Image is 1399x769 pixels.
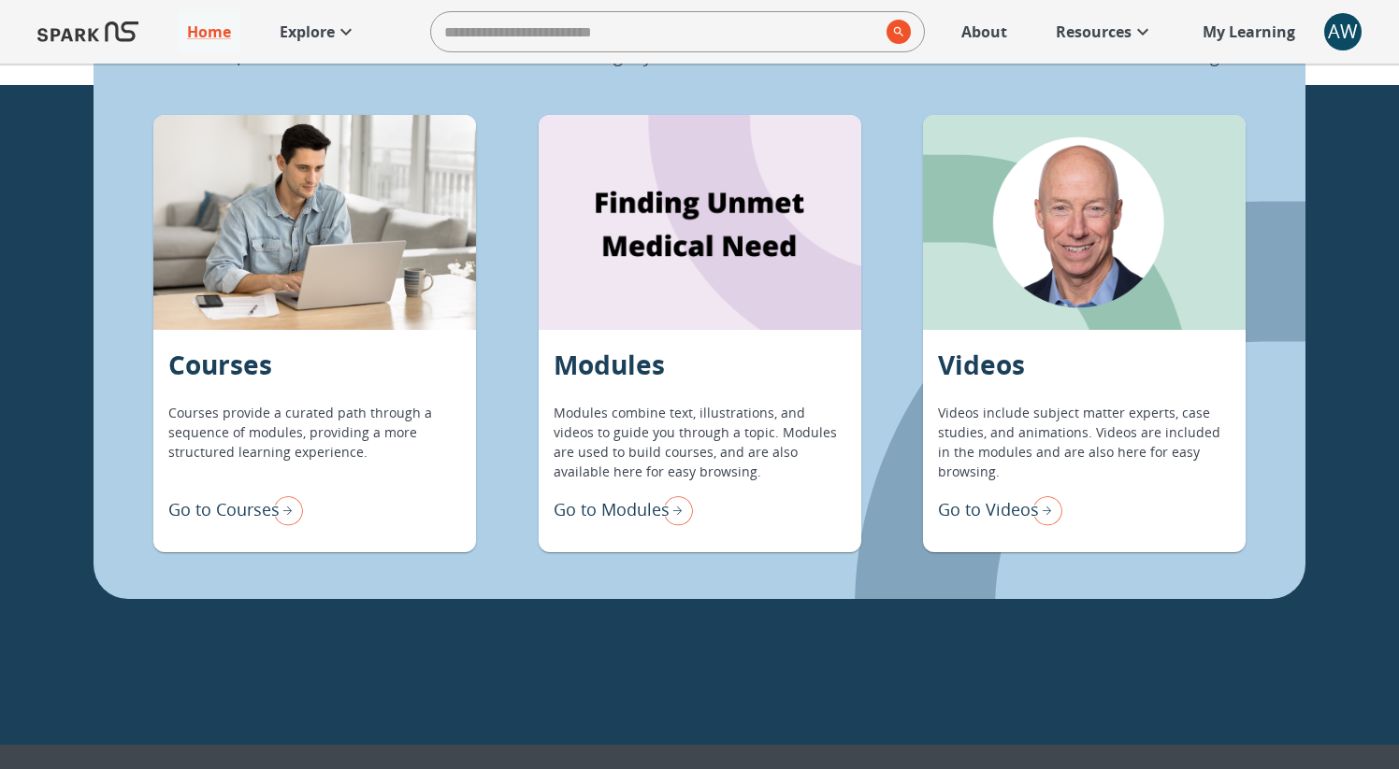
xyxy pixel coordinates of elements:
[37,9,138,54] img: Logo of SPARK at Stanford
[266,491,303,530] img: right arrow
[938,345,1025,384] p: Videos
[270,11,367,52] a: Explore
[168,497,280,522] p: Go to Courses
[961,21,1007,43] p: About
[938,403,1231,481] p: Videos include subject matter experts, case studies, and animations. Videos are included in the m...
[1056,21,1132,43] p: Resources
[1324,13,1362,50] div: AW
[554,497,670,522] p: Go to Modules
[554,345,665,384] p: Modules
[168,491,303,530] div: Go to Courses
[1046,11,1163,52] a: Resources
[168,345,272,384] p: Courses
[1324,13,1362,50] button: account of current user
[153,115,476,330] div: Courses
[554,403,846,481] p: Modules combine text, illustrations, and videos to guide you through a topic. Modules are used to...
[938,497,1039,522] p: Go to Videos
[938,491,1062,530] div: Go to Videos
[952,11,1017,52] a: About
[168,403,461,481] p: Courses provide a curated path through a sequence of modules, providing a more structured learnin...
[280,21,335,43] p: Explore
[554,491,693,530] div: Go to Modules
[1193,11,1305,52] a: My Learning
[879,12,911,51] button: search
[187,21,231,43] p: Home
[1203,21,1295,43] p: My Learning
[1025,491,1062,530] img: right arrow
[539,115,861,330] div: Modules
[178,11,240,52] a: Home
[656,491,693,530] img: right arrow
[923,115,1246,330] div: Videos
